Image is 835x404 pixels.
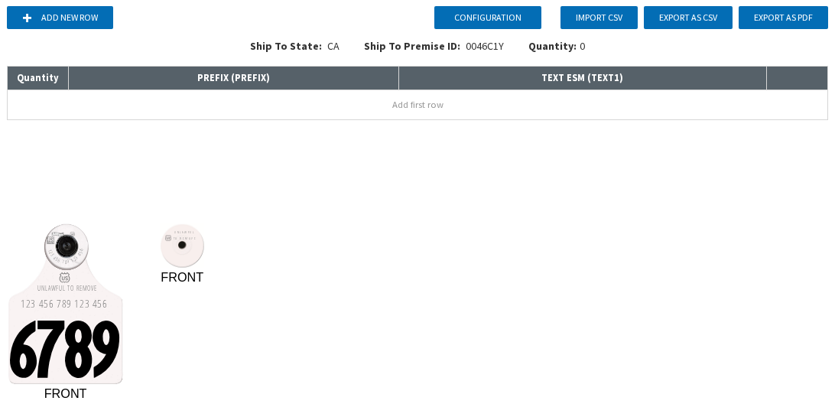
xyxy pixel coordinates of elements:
[398,67,766,90] th: TEXT ESM ( TEXT1 )
[364,39,460,53] span: Ship To Premise ID:
[44,386,87,400] tspan: FRONT
[102,296,107,311] tspan: 6
[94,282,96,293] tspan: E
[434,6,541,29] button: Configuration
[21,296,102,311] tspan: 123 456 789 123 45
[37,282,94,293] tspan: UNLAWFUL TO REMOV
[528,39,577,53] span: Quantity:
[161,270,203,284] tspan: FRONT
[238,38,352,63] div: CA
[174,230,193,234] tspan: UNLAWFU
[193,230,194,234] tspan: L
[69,67,399,90] th: PREFIX ( PREFIX )
[8,67,69,90] th: Quantity
[528,38,585,54] div: 0
[7,6,113,29] button: Add new row
[78,248,85,252] tspan: 6
[92,320,120,389] tspan: 9
[560,6,638,29] button: Import CSV
[9,319,93,389] tspan: 678
[8,90,827,119] button: Add first row
[352,38,516,63] div: 0046C1Y
[644,6,733,29] button: Export as CSV
[739,6,828,29] button: Export as PDF
[250,39,322,53] span: Ship To State:
[194,236,196,240] tspan: E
